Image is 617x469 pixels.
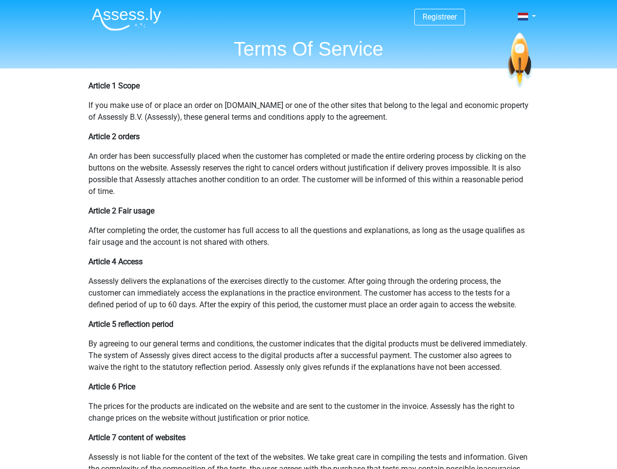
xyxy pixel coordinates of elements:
b: Article 6 Price [88,382,135,391]
a: Registreer [423,12,457,21]
img: spaceship.7d73109d6933.svg [506,33,533,90]
b: Article 7 content of websites [88,433,186,442]
p: After completing the order, the customer has full access to all the questions and explanations, a... [88,225,529,248]
p: By agreeing to our general terms and conditions, the customer indicates that the digital products... [88,338,529,373]
h1: Terms Of Service [84,37,533,61]
p: Assessly delivers the explanations of the exercises directly to the customer. After going through... [88,276,529,311]
p: An order has been successfully placed when the customer has completed or made the entire ordering... [88,150,529,197]
img: Assessly [92,8,161,31]
b: Article 2 Fair usage [88,206,154,215]
b: Article 4 Access [88,257,143,266]
b: Article 5 reflection period [88,320,173,329]
p: If you make use of or place an order on [DOMAIN_NAME] or one of the other sites that belong to th... [88,100,529,123]
p: The prices for the products are indicated on the website and are sent to the customer in the invo... [88,401,529,424]
b: Article 2 orders [88,132,140,141]
b: Article 1 Scope [88,81,140,90]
